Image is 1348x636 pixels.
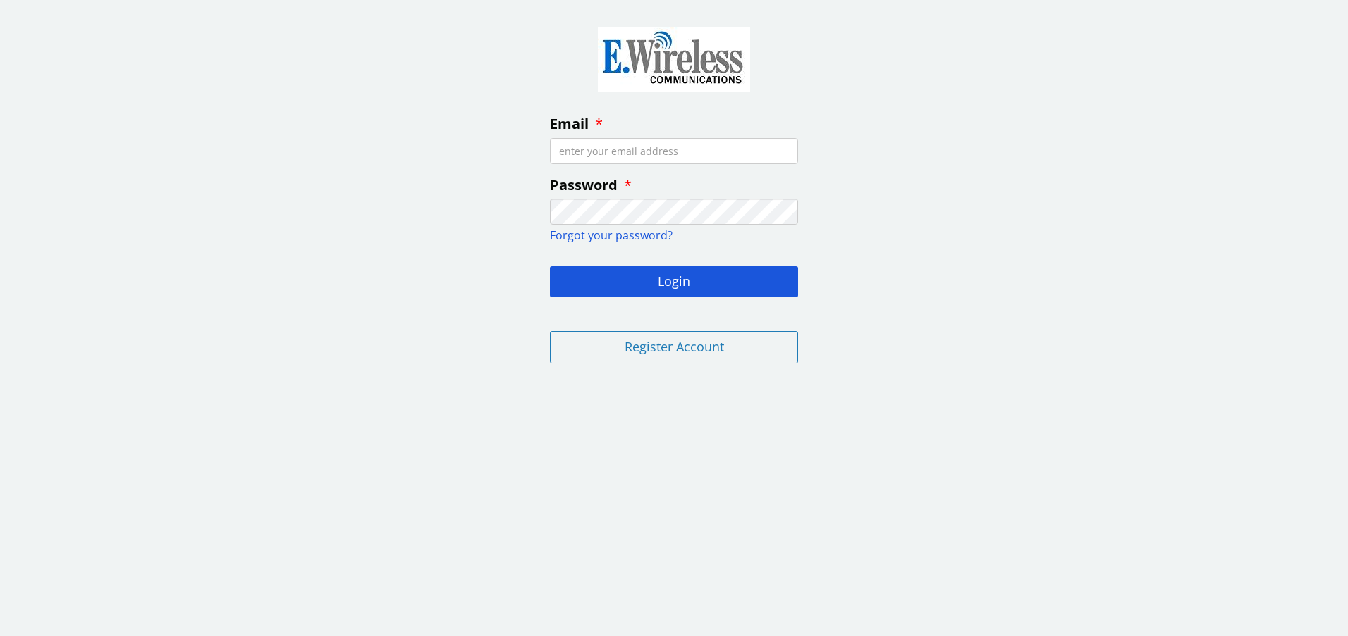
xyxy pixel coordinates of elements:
button: Register Account [550,331,798,363]
a: Forgot your password? [550,227,673,243]
input: enter your email address [550,138,798,164]
button: Login [550,266,798,297]
span: Email [550,114,589,133]
span: Password [550,175,618,194]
